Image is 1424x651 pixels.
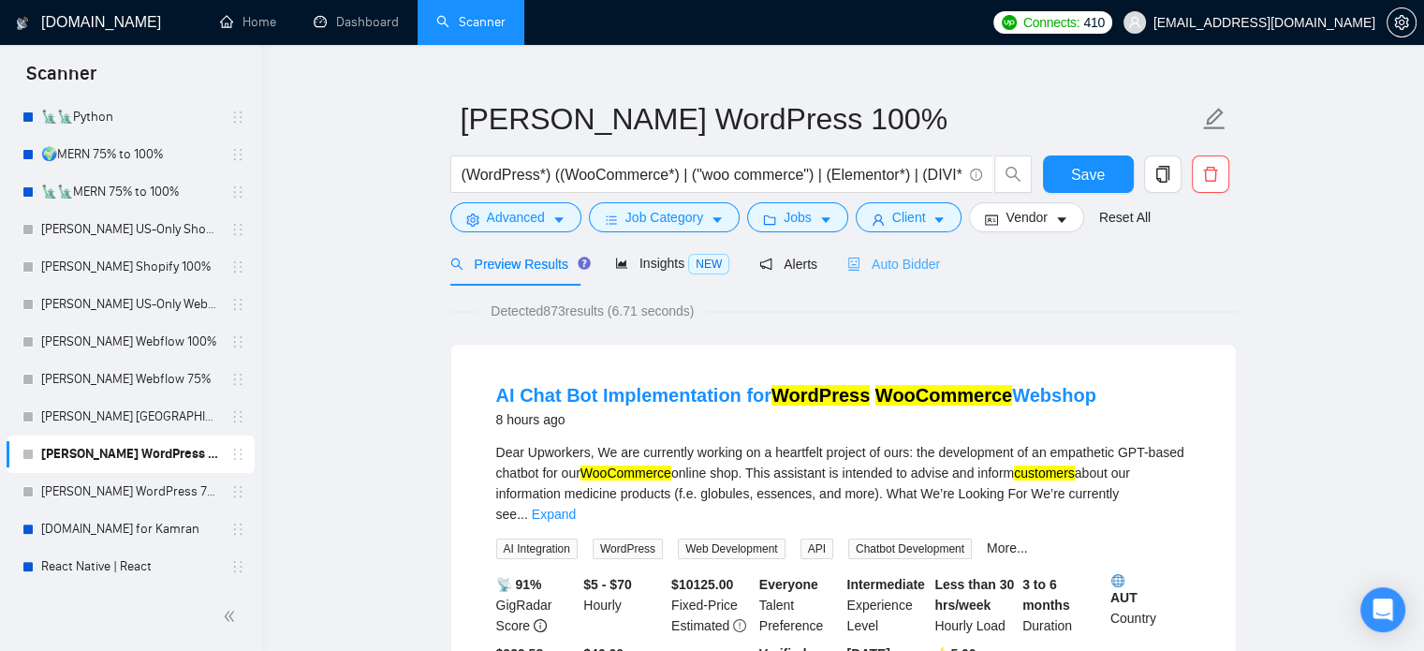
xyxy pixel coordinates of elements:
a: 🌍MERN 75% to 100% [41,136,219,173]
span: bars [605,213,618,227]
div: Duration [1019,574,1107,636]
span: holder [230,522,245,537]
button: folderJobscaret-down [747,202,848,232]
span: setting [466,213,479,227]
a: [DOMAIN_NAME] for Kamran [41,510,219,548]
span: Preview Results [450,257,585,272]
a: [PERSON_NAME] US-Only Webflow [41,286,219,323]
button: Save [1043,155,1134,193]
span: double-left [223,607,242,626]
span: API [800,539,833,559]
span: caret-down [552,213,565,227]
b: 📡 91% [496,577,542,592]
div: Experience Level [844,574,932,636]
div: Open Intercom Messenger [1360,587,1405,632]
b: $ 10125.00 [671,577,733,592]
div: 8 hours ago [496,408,1096,431]
span: Insights [615,256,729,271]
b: Less than 30 hrs/week [934,577,1014,613]
div: GigRadar Score [492,574,580,636]
span: holder [230,334,245,349]
span: Advanced [487,207,545,228]
mark: customers [1014,466,1075,481]
button: delete [1192,155,1229,193]
a: [PERSON_NAME] WordPress 75% [41,473,219,510]
span: Jobs [784,207,812,228]
div: Fixed-Price [668,574,756,636]
mark: WooCommerce [875,385,1012,406]
span: area-chart [615,257,628,270]
input: Scanner name... [461,96,1198,142]
a: [PERSON_NAME] Shopify 100% [41,248,219,286]
b: Intermediate [847,577,925,592]
span: Client [892,207,926,228]
span: holder [230,484,245,499]
span: holder [230,447,245,462]
span: user [1128,16,1141,29]
span: Connects: [1023,12,1079,33]
div: Talent Preference [756,574,844,636]
span: copy [1145,166,1181,183]
span: Scanner [11,60,111,99]
span: robot [847,258,860,271]
a: [PERSON_NAME] [GEOGRAPHIC_DATA]-Only WordPress 100% [41,398,219,436]
span: Estimated [671,618,729,633]
span: Auto Bidder [847,257,940,272]
span: NEW [688,254,729,274]
a: [PERSON_NAME] US-Only Shopify 100% [41,211,219,248]
img: upwork-logo.png [1002,15,1017,30]
a: dashboardDashboard [314,14,399,30]
div: Dear Upworkers, We are currently working on a heartfelt project of ours: the development of an em... [496,442,1191,525]
span: search [995,166,1031,183]
div: Hourly [580,574,668,636]
span: AI Integration [496,539,578,559]
input: Search Freelance Jobs... [462,163,962,186]
span: folder [763,213,776,227]
span: edit [1202,107,1226,131]
span: holder [230,110,245,125]
a: 🗽🗽Python [41,98,219,136]
span: Alerts [759,257,817,272]
span: notification [759,258,772,271]
span: holder [230,372,245,387]
a: setting [1387,15,1417,30]
span: Job Category [625,207,703,228]
a: Expand [532,507,576,522]
span: caret-down [711,213,724,227]
span: info-circle [534,619,547,632]
mark: WooCommerce [580,466,671,481]
a: [PERSON_NAME] WordPress 100% [41,436,219,473]
div: Hourly Load [931,574,1019,636]
span: user [872,213,885,227]
span: search [450,258,463,271]
img: logo [16,8,29,38]
a: homeHome [220,14,276,30]
span: holder [230,147,245,162]
span: Web Development [678,539,785,559]
b: $5 - $70 [583,577,631,592]
button: userClientcaret-down [856,202,962,232]
button: setting [1387,7,1417,37]
mark: WordPress [771,385,870,406]
b: 3 to 6 months [1022,577,1070,613]
span: caret-down [1055,213,1068,227]
span: holder [230,559,245,574]
span: exclamation-circle [733,619,746,632]
button: copy [1144,155,1182,193]
button: idcardVendorcaret-down [969,202,1083,232]
span: ... [517,507,528,522]
button: settingAdvancedcaret-down [450,202,581,232]
div: Tooltip anchor [576,255,593,272]
a: searchScanner [436,14,506,30]
span: Save [1071,163,1105,186]
span: 410 [1083,12,1104,33]
span: setting [1387,15,1416,30]
a: AI Chat Bot Implementation forWordPress WooCommerceWebshop [496,385,1096,406]
b: Everyone [759,577,818,592]
a: More... [987,540,1028,555]
a: Reset All [1099,207,1151,228]
span: info-circle [970,169,982,181]
span: holder [230,297,245,312]
a: [PERSON_NAME] Webflow 100% [41,323,219,361]
span: delete [1193,166,1228,183]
